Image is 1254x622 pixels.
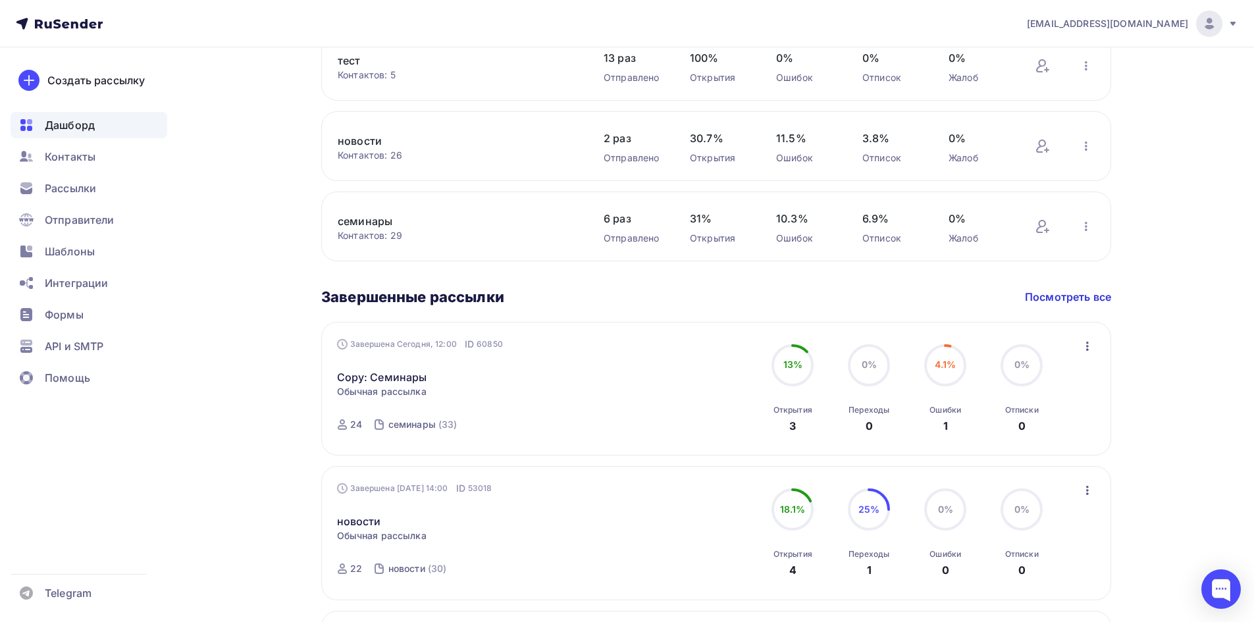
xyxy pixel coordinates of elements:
div: новости [388,562,425,575]
div: семинары [388,418,436,431]
div: Завершена Сегодня, 12:00 [337,338,503,351]
span: 11.5% [776,130,836,146]
span: 6 раз [604,211,664,226]
span: 53018 [468,482,492,495]
span: 6.9% [862,211,922,226]
div: Отписок [862,71,922,84]
span: 4.1% [935,359,956,370]
div: Отписок [862,232,922,245]
a: Copy: Семинары [337,369,427,385]
div: Контактов: 5 [338,68,577,82]
div: Открытия [773,405,812,415]
span: 18.1% [780,504,806,515]
span: 0% [949,211,1008,226]
div: Создать рассылку [47,72,145,88]
div: Открытия [690,232,750,245]
span: 0% [949,50,1008,66]
div: Переходы [849,549,889,559]
div: 4 [789,562,797,578]
span: 0% [949,130,1008,146]
div: Отписки [1005,405,1039,415]
div: Открытия [773,549,812,559]
div: Жалоб [949,151,1008,165]
div: 1 [943,418,948,434]
div: 24 [350,418,362,431]
span: [EMAIL_ADDRESS][DOMAIN_NAME] [1027,17,1188,30]
a: семинары [338,213,562,229]
div: 1 [867,562,872,578]
span: Шаблоны [45,244,95,259]
span: ID [456,482,465,495]
span: Интеграции [45,275,108,291]
span: ID [465,338,474,351]
span: 0% [862,359,877,370]
div: (30) [428,562,447,575]
span: 25% [858,504,879,515]
a: новости [338,133,562,149]
span: 2 раз [604,130,664,146]
span: Отправители [45,212,115,228]
a: новости (30) [387,558,448,579]
div: Переходы [849,405,889,415]
div: Ошибок [776,232,836,245]
span: 0% [938,504,953,515]
span: 31% [690,211,750,226]
h3: Завершенные рассылки [321,288,504,306]
a: семинары (33) [387,414,459,435]
span: 60850 [477,338,503,351]
span: 0% [776,50,836,66]
span: Контакты [45,149,95,165]
div: Ошибки [929,405,961,415]
a: Рассылки [11,175,167,201]
a: Формы [11,301,167,328]
span: 100% [690,50,750,66]
div: Ошибки [929,549,961,559]
span: 13 раз [604,50,664,66]
span: 0% [1014,359,1030,370]
span: Обычная рассылка [337,385,427,398]
span: 0% [1014,504,1030,515]
span: Рассылки [45,180,96,196]
div: Отправлено [604,151,664,165]
a: Дашборд [11,112,167,138]
span: 13% [783,359,802,370]
span: Помощь [45,370,90,386]
div: Ошибок [776,71,836,84]
span: 3.8% [862,130,922,146]
span: Telegram [45,585,91,601]
div: Контактов: 26 [338,149,577,162]
a: Контакты [11,143,167,170]
span: 30.7% [690,130,750,146]
div: Отписок [862,151,922,165]
div: Отправлено [604,71,664,84]
div: 0 [866,418,873,434]
div: 0 [942,562,949,578]
a: [EMAIL_ADDRESS][DOMAIN_NAME] [1027,11,1238,37]
div: Открытия [690,71,750,84]
div: Ошибок [776,151,836,165]
span: Формы [45,307,84,323]
div: Жалоб [949,71,1008,84]
div: 0 [1018,418,1026,434]
span: 10.3% [776,211,836,226]
div: Отписки [1005,549,1039,559]
a: Отправители [11,207,167,233]
span: Дашборд [45,117,95,133]
div: 0 [1018,562,1026,578]
a: Шаблоны [11,238,167,265]
div: 22 [350,562,362,575]
div: Открытия [690,151,750,165]
div: 3 [789,418,796,434]
div: Контактов: 29 [338,229,577,242]
span: Обычная рассылка [337,529,427,542]
div: (33) [438,418,457,431]
span: 0% [862,50,922,66]
a: тест [338,53,562,68]
a: новости [337,513,381,529]
a: Посмотреть все [1025,289,1111,305]
span: API и SMTP [45,338,103,354]
div: Жалоб [949,232,1008,245]
div: Завершена [DATE] 14:00 [337,482,492,495]
div: Отправлено [604,232,664,245]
